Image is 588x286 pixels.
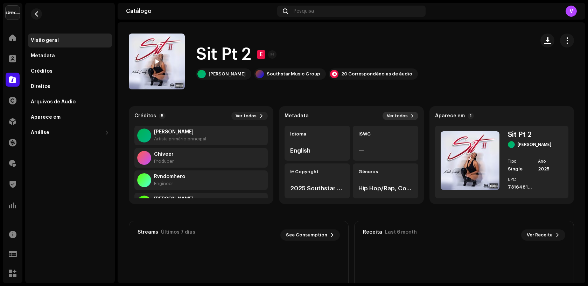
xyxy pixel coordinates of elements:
div: 2025 Southstar Music Group Worldwide [290,184,344,193]
re-m-nav-item: Aparece em [28,110,112,124]
strong: Metadata [285,113,309,119]
div: E [257,50,265,59]
img: 0b7a45d1-fcb9-4fda-860a-11e651ba4aa6 [129,34,185,89]
p-badge: 1 [468,113,474,119]
h1: Sit Pt 2 [196,43,251,66]
div: Últimos 7 dias [161,229,195,235]
div: Análise [31,130,49,135]
div: Idioma [290,131,344,137]
re-m-nav-item: Metadata [28,49,112,63]
div: Metadata [31,53,55,59]
div: [PERSON_NAME] [209,71,246,77]
button: See Consumption [280,229,340,241]
span: Pesquisa [294,8,314,14]
div: Single [508,166,533,172]
button: Ver todos [383,112,418,120]
span: Ver todos [236,113,257,119]
div: Receita [363,229,382,235]
div: Southstar Music Group [267,71,320,77]
div: Direitos [31,84,50,89]
re-m-nav-item: Créditos [28,64,112,78]
div: ISWC [358,131,413,137]
div: 2025 [538,166,563,172]
div: Sit Pt 2 [508,131,563,138]
div: 20 Correspondências de áudio [341,71,412,77]
re-m-nav-item: Visão geral [28,34,112,47]
div: Engineer [154,181,185,186]
div: Producer [154,159,174,164]
div: Last 6 month [385,229,417,235]
div: Tipo [508,159,533,163]
div: Streams [138,229,158,235]
div: Visão geral [31,38,59,43]
img: 408b884b-546b-4518-8448-1008f9c76b02 [6,6,20,20]
span: Ver Receita [527,228,553,242]
strong: Créditos [134,113,156,119]
div: Ⓟ Copyright [290,169,344,175]
div: V [566,6,577,17]
img: 0b7a45d1-fcb9-4fda-860a-11e651ba4aa6 [441,131,499,190]
re-m-nav-dropdown: Análise [28,126,112,140]
div: [PERSON_NAME] [518,142,551,147]
strong: Chiveer [154,152,174,157]
re-m-nav-item: Direitos [28,80,112,94]
button: Ver Receita [521,229,565,241]
span: See Consumption [286,228,327,242]
span: Ver todos [387,113,408,119]
div: Catálogo [126,8,274,14]
p-badge: 5 [159,113,166,119]
strong: Aparece em [435,113,465,119]
div: Gêneros [358,169,413,175]
button: Ver todos [231,112,268,120]
div: — [358,147,413,155]
div: Arquivos de Áudio [31,99,76,105]
strong: Rvndomhero [154,174,185,179]
re-m-nav-item: Arquivos de Áudio [28,95,112,109]
div: Aparece em [31,115,61,120]
div: 7316481353416 [508,184,533,190]
div: Créditos [31,68,52,74]
strong: Nicole Lundy [154,129,206,135]
div: English [290,147,344,155]
div: Artista primário principal [154,136,206,142]
div: UPC [508,177,533,182]
div: Hip Hop/Rap, Contemporary R&B [358,184,413,193]
strong: Joy Ballard [154,196,194,202]
div: Ano [538,159,563,163]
